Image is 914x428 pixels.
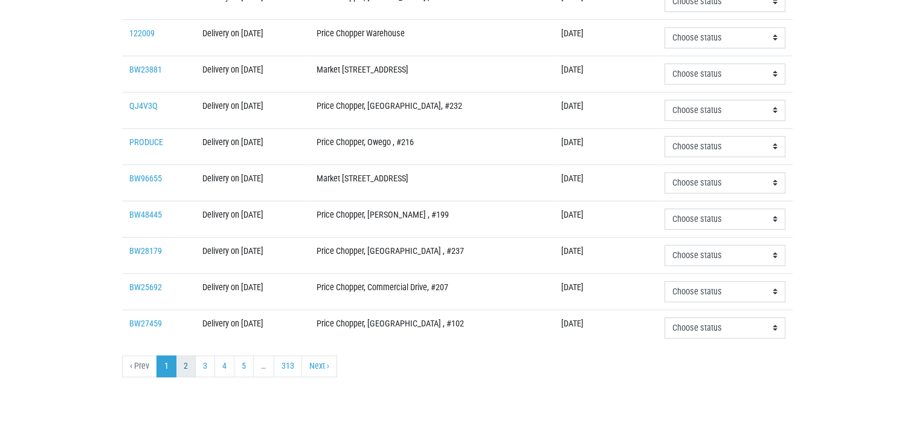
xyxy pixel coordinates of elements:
td: Price Chopper Warehouse [309,19,554,56]
td: Price Chopper, [GEOGRAPHIC_DATA] , #237 [309,237,554,273]
td: Price Chopper, [PERSON_NAME] , #199 [309,201,554,237]
a: BW23881 [129,65,162,75]
a: 5 [234,355,254,377]
td: [DATE] [554,310,657,346]
a: 1 [156,355,176,377]
a: BW48445 [129,210,162,220]
a: 4 [214,355,234,377]
td: Delivery on [DATE] [195,19,309,56]
td: Delivery on [DATE] [195,128,309,164]
td: Delivery on [DATE] [195,310,309,346]
a: BW28179 [129,246,162,256]
nav: pager [122,355,793,377]
td: Price Chopper, [GEOGRAPHIC_DATA] , #102 [309,310,554,346]
td: Price Chopper, [GEOGRAPHIC_DATA], #232 [309,92,554,128]
td: Delivery on [DATE] [195,201,309,237]
td: Market [STREET_ADDRESS] [309,56,554,92]
a: 313 [274,355,302,377]
a: QJ4V3Q [129,101,158,111]
td: Delivery on [DATE] [195,164,309,201]
a: BW27459 [129,319,162,329]
td: [DATE] [554,128,657,164]
a: 122009 [129,28,155,39]
td: [DATE] [554,56,657,92]
td: Delivery on [DATE] [195,56,309,92]
a: 2 [176,355,196,377]
td: [DATE] [554,19,657,56]
td: [DATE] [554,164,657,201]
td: Price Chopper, Commercial Drive, #207 [309,273,554,310]
a: PRODUCE [129,137,163,148]
a: next [301,355,337,377]
a: BW25692 [129,282,162,293]
a: 3 [195,355,215,377]
td: [DATE] [554,237,657,273]
td: Market [STREET_ADDRESS] [309,164,554,201]
td: Delivery on [DATE] [195,92,309,128]
td: Delivery on [DATE] [195,273,309,310]
td: [DATE] [554,92,657,128]
td: [DATE] [554,273,657,310]
td: [DATE] [554,201,657,237]
a: BW96655 [129,173,162,184]
td: Price Chopper, Owego , #216 [309,128,554,164]
td: Delivery on [DATE] [195,237,309,273]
